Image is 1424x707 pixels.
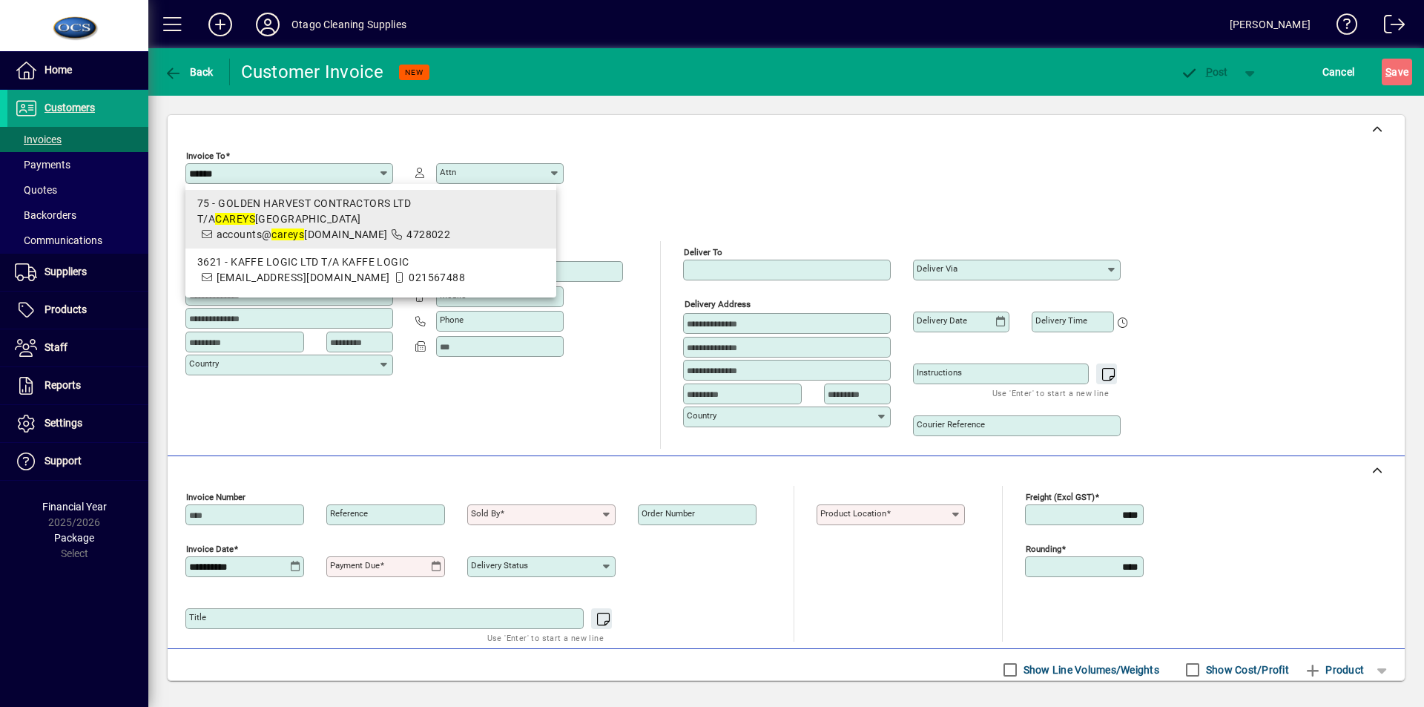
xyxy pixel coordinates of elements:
[471,508,500,519] mat-label: Sold by
[7,329,148,366] a: Staff
[1304,658,1364,682] span: Product
[684,247,722,257] mat-label: Deliver To
[217,272,390,283] span: [EMAIL_ADDRESS][DOMAIN_NAME]
[917,263,957,274] mat-label: Deliver via
[1319,59,1359,85] button: Cancel
[7,292,148,329] a: Products
[185,249,556,292] mat-option: 3621 - KAFFE LOGIC LTD T/A KAFFE LOGIC
[440,167,456,177] mat-label: Attn
[7,254,148,291] a: Suppliers
[44,303,87,315] span: Products
[271,228,304,240] em: careys
[992,384,1109,401] mat-hint: Use 'Enter' to start a new line
[241,60,384,84] div: Customer Invoice
[917,367,962,378] mat-label: Instructions
[7,405,148,442] a: Settings
[1325,3,1358,51] a: Knowledge Base
[42,501,107,513] span: Financial Year
[1230,13,1311,36] div: [PERSON_NAME]
[1385,60,1408,84] span: ave
[406,228,450,240] span: 4728022
[291,13,406,36] div: Otago Cleaning Supplies
[1296,657,1371,683] button: Product
[186,544,234,554] mat-label: Invoice date
[1382,59,1412,85] button: Save
[917,419,985,430] mat-label: Courier Reference
[7,177,148,203] a: Quotes
[330,508,368,519] mat-label: Reference
[197,254,544,270] div: 3621 - KAFFE LOGIC LTD T/A KAFFE LOGIC
[44,64,72,76] span: Home
[15,134,62,145] span: Invoices
[185,190,556,249] mat-option: 75 - GOLDEN HARVEST CONTRACTORS LTD T/A CAREYS BAY HOTEL
[44,341,67,353] span: Staff
[54,532,94,544] span: Package
[687,410,716,421] mat-label: Country
[186,151,225,161] mat-label: Invoice To
[1173,59,1236,85] button: Post
[405,68,423,77] span: NEW
[7,203,148,228] a: Backorders
[189,612,206,622] mat-label: Title
[1373,3,1405,51] a: Logout
[330,560,380,570] mat-label: Payment due
[1322,60,1355,84] span: Cancel
[44,102,95,114] span: Customers
[7,152,148,177] a: Payments
[917,315,967,326] mat-label: Delivery date
[409,272,465,283] span: 021567488
[197,11,244,38] button: Add
[1026,492,1095,502] mat-label: Freight (excl GST)
[7,367,148,404] a: Reports
[1021,662,1159,677] label: Show Line Volumes/Weights
[197,196,544,227] div: 75 - GOLDEN HARVEST CONTRACTORS LTD T/A [GEOGRAPHIC_DATA]
[15,234,102,246] span: Communications
[7,52,148,89] a: Home
[471,560,528,570] mat-label: Delivery status
[1035,315,1087,326] mat-label: Delivery time
[186,492,245,502] mat-label: Invoice number
[642,508,695,519] mat-label: Order number
[487,629,604,646] mat-hint: Use 'Enter' to start a new line
[7,443,148,480] a: Support
[15,159,70,171] span: Payments
[15,184,57,196] span: Quotes
[244,11,291,38] button: Profile
[164,66,214,78] span: Back
[44,379,81,391] span: Reports
[1385,66,1391,78] span: S
[1206,66,1213,78] span: P
[820,508,886,519] mat-label: Product location
[189,358,219,369] mat-label: Country
[217,228,388,240] span: accounts@ [DOMAIN_NAME]
[7,127,148,152] a: Invoices
[7,228,148,253] a: Communications
[1180,66,1228,78] span: ost
[44,455,82,467] span: Support
[15,209,76,221] span: Backorders
[1203,662,1289,677] label: Show Cost/Profit
[148,59,230,85] app-page-header-button: Back
[1026,544,1061,554] mat-label: Rounding
[44,417,82,429] span: Settings
[44,266,87,277] span: Suppliers
[160,59,217,85] button: Back
[440,315,464,325] mat-label: Phone
[215,213,255,225] em: CAREYS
